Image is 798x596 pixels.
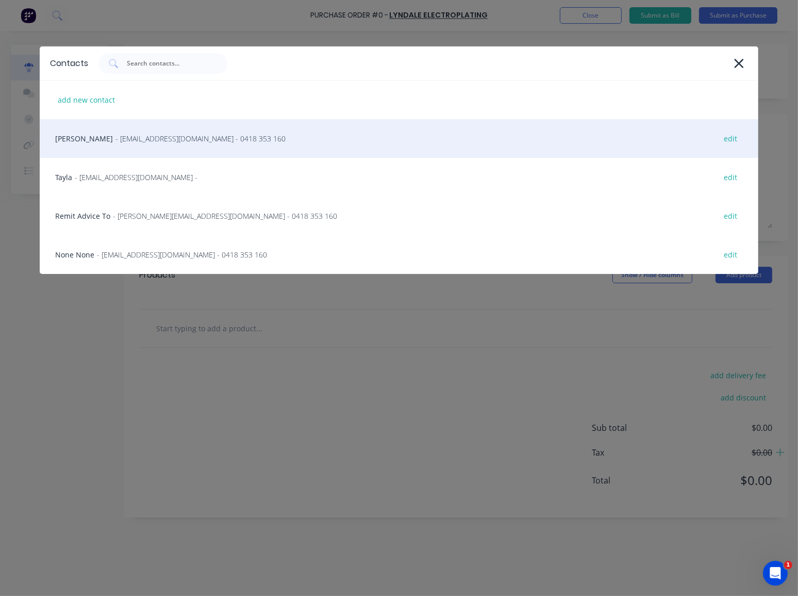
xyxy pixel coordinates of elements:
div: edit [719,169,743,185]
span: - [EMAIL_ADDRESS][DOMAIN_NAME] - 0418 353 160 [115,133,286,144]
span: 1 [784,561,792,569]
span: - [EMAIL_ADDRESS][DOMAIN_NAME] - 0418 353 160 [97,249,267,260]
div: Remit Advice To [40,197,758,235]
span: - [PERSON_NAME][EMAIL_ADDRESS][DOMAIN_NAME] - 0418 353 160 [113,211,337,221]
input: Search contacts... [126,58,211,69]
div: edit [719,247,743,263]
div: add new contact [53,92,120,108]
div: [PERSON_NAME] [40,119,758,158]
div: edit [719,208,743,224]
div: Tayla [40,158,758,197]
div: edit [719,131,743,147]
div: Contacts [50,57,88,70]
span: - [EMAIL_ADDRESS][DOMAIN_NAME] - [75,172,197,183]
div: None None [40,235,758,274]
iframe: Intercom live chat [763,561,788,586]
